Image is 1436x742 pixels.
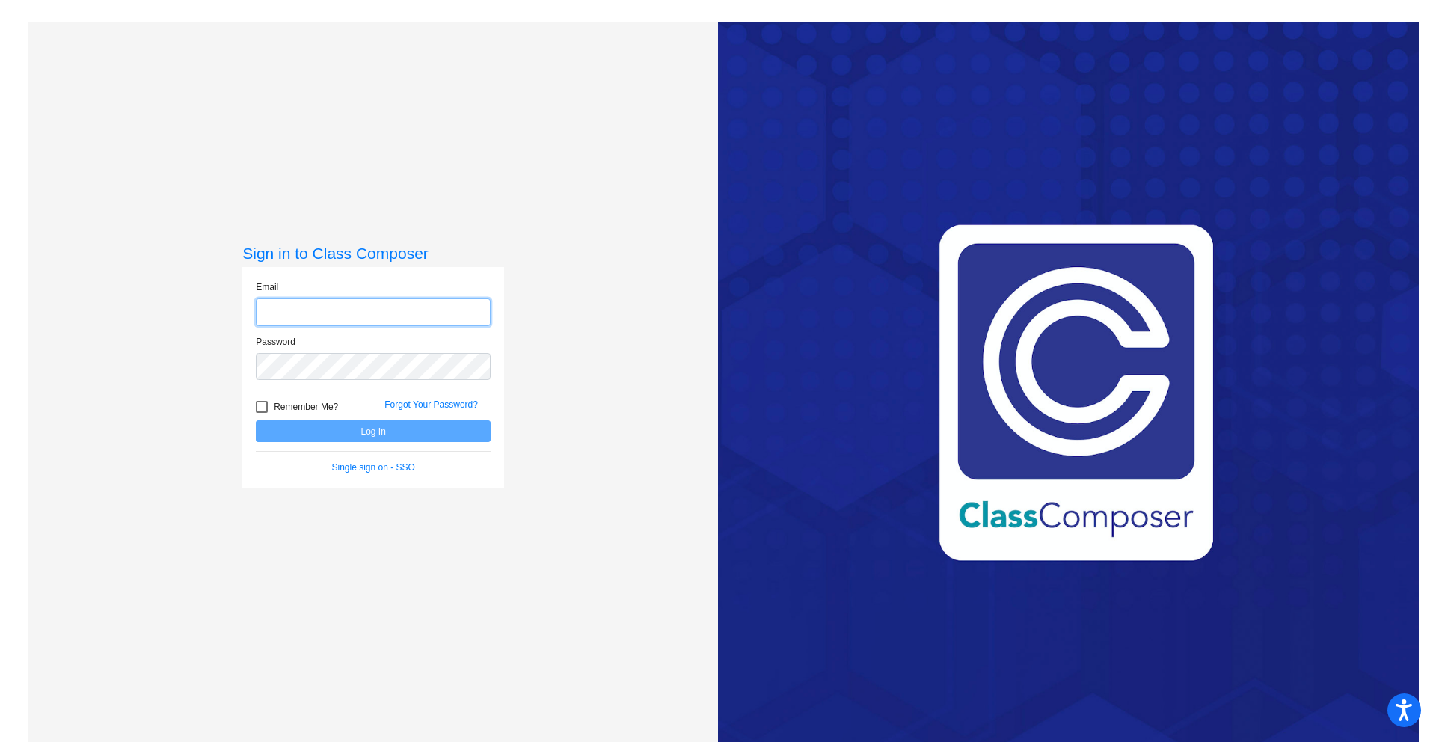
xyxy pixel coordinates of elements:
a: Single sign on - SSO [332,462,415,473]
button: Log In [256,420,491,442]
h3: Sign in to Class Composer [242,244,504,263]
a: Forgot Your Password? [384,399,478,410]
label: Email [256,280,278,294]
span: Remember Me? [274,398,338,416]
label: Password [256,335,295,349]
